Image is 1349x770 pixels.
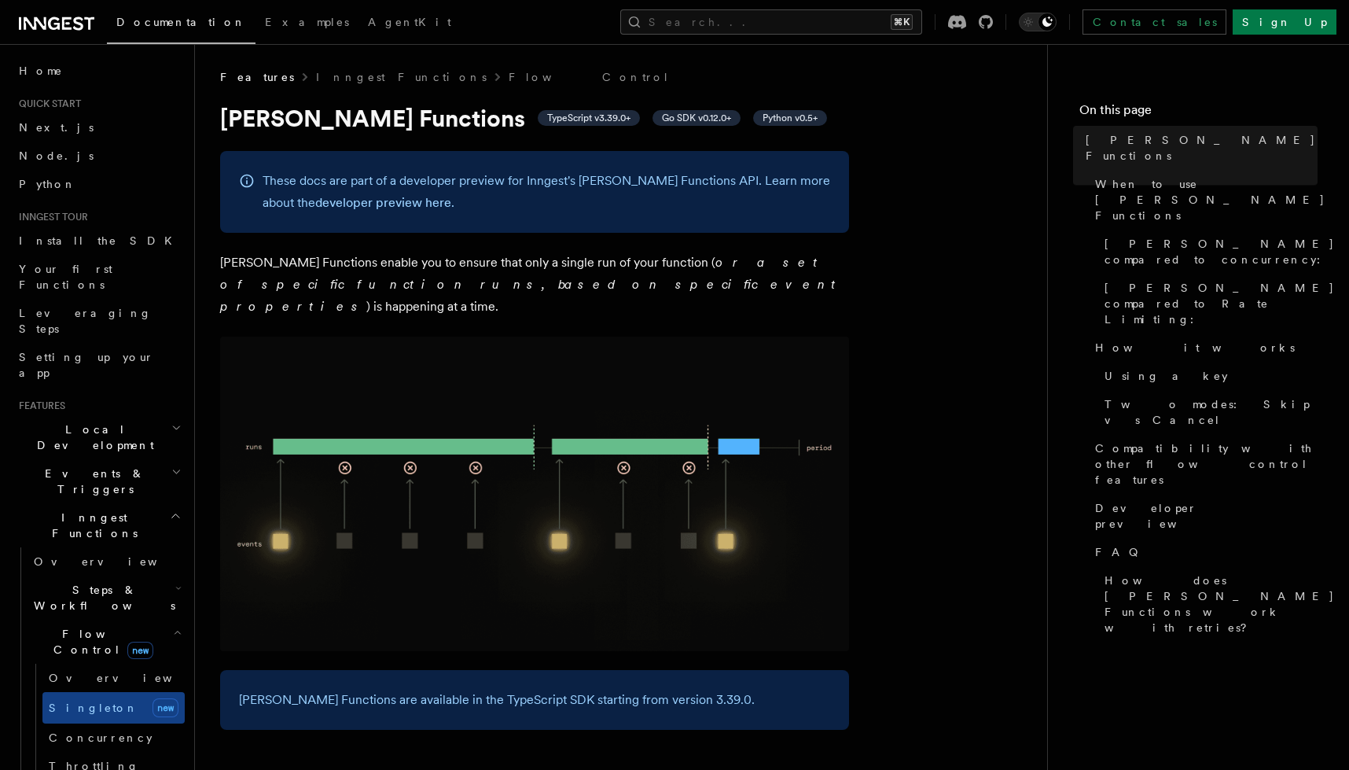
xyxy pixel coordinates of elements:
[13,415,185,459] button: Local Development
[1089,538,1318,566] a: FAQ
[1086,132,1318,164] span: [PERSON_NAME] Functions
[1083,9,1226,35] a: Contact sales
[220,252,849,318] p: [PERSON_NAME] Functions enable you to ensure that only a single run of your function ( ) is happe...
[263,170,830,214] p: These docs are part of a developer preview for Inngest's [PERSON_NAME] Functions API. Learn more ...
[1089,333,1318,362] a: How it works
[1105,236,1335,267] span: [PERSON_NAME] compared to concurrency:
[1095,176,1325,223] span: When to use [PERSON_NAME] Functions
[19,263,112,291] span: Your first Functions
[1105,396,1318,428] span: Two modes: Skip vs Cancel
[13,343,185,387] a: Setting up your app
[49,672,211,684] span: Overview
[1105,368,1228,384] span: Using a key
[13,98,81,110] span: Quick start
[19,121,94,134] span: Next.js
[28,626,173,658] span: Flow Control
[1089,170,1318,230] a: When to use [PERSON_NAME] Functions
[13,400,65,412] span: Features
[1095,440,1318,488] span: Compatibility with other flow control features
[1098,566,1318,642] a: How does [PERSON_NAME] Functions work with retries?
[13,255,185,299] a: Your first Functions
[107,5,255,44] a: Documentation
[13,466,171,497] span: Events & Triggers
[153,698,178,717] span: new
[13,422,171,453] span: Local Development
[49,702,138,714] span: Singleton
[1098,230,1318,274] a: [PERSON_NAME] compared to concurrency:
[28,576,185,620] button: Steps & Workflows
[315,195,451,210] a: developer preview here
[13,113,185,142] a: Next.js
[1098,362,1318,390] a: Using a key
[28,620,185,664] button: Flow Controlnew
[220,337,849,651] img: Singleton Functions only process one run at a time.
[1079,126,1318,170] a: [PERSON_NAME] Functions
[1019,13,1057,31] button: Toggle dark mode
[1095,544,1146,560] span: FAQ
[28,547,185,576] a: Overview
[13,299,185,343] a: Leveraging Steps
[49,731,153,744] span: Concurrency
[34,555,196,568] span: Overview
[1098,274,1318,333] a: [PERSON_NAME] compared to Rate Limiting:
[19,178,76,190] span: Python
[220,104,849,132] h1: [PERSON_NAME] Functions
[127,642,153,659] span: new
[1095,500,1318,532] span: Developer preview
[13,459,185,503] button: Events & Triggers
[358,5,461,42] a: AgentKit
[116,16,246,28] span: Documentation
[265,16,349,28] span: Examples
[1098,390,1318,434] a: Two modes: Skip vs Cancel
[509,69,670,85] a: Flow Control
[19,234,182,247] span: Install the SDK
[763,112,818,124] span: Python v0.5+
[239,689,830,711] p: [PERSON_NAME] Functions are available in the TypeScript SDK starting from version 3.39.0.
[1105,573,1335,636] span: How does [PERSON_NAME] Functions work with retries?
[1089,434,1318,494] a: Compatibility with other flow control features
[620,9,922,35] button: Search...⌘K
[19,351,154,379] span: Setting up your app
[13,503,185,547] button: Inngest Functions
[1233,9,1336,35] a: Sign Up
[42,664,185,692] a: Overview
[13,211,88,223] span: Inngest tour
[368,16,451,28] span: AgentKit
[19,307,152,335] span: Leveraging Steps
[13,170,185,198] a: Python
[316,69,487,85] a: Inngest Functions
[42,724,185,752] a: Concurrency
[220,255,843,314] em: or a set of specific function runs, based on specific event properties
[28,582,175,613] span: Steps & Workflows
[13,57,185,85] a: Home
[13,510,170,541] span: Inngest Functions
[662,112,731,124] span: Go SDK v0.12.0+
[1105,280,1335,327] span: [PERSON_NAME] compared to Rate Limiting:
[13,142,185,170] a: Node.js
[547,112,630,124] span: TypeScript v3.39.0+
[1089,494,1318,538] a: Developer preview
[1095,340,1295,356] span: How it works
[255,5,358,42] a: Examples
[891,14,913,30] kbd: ⌘K
[42,692,185,724] a: Singletonnew
[13,227,185,255] a: Install the SDK
[1079,101,1318,126] h4: On this page
[19,63,63,79] span: Home
[220,69,294,85] span: Features
[19,149,94,162] span: Node.js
